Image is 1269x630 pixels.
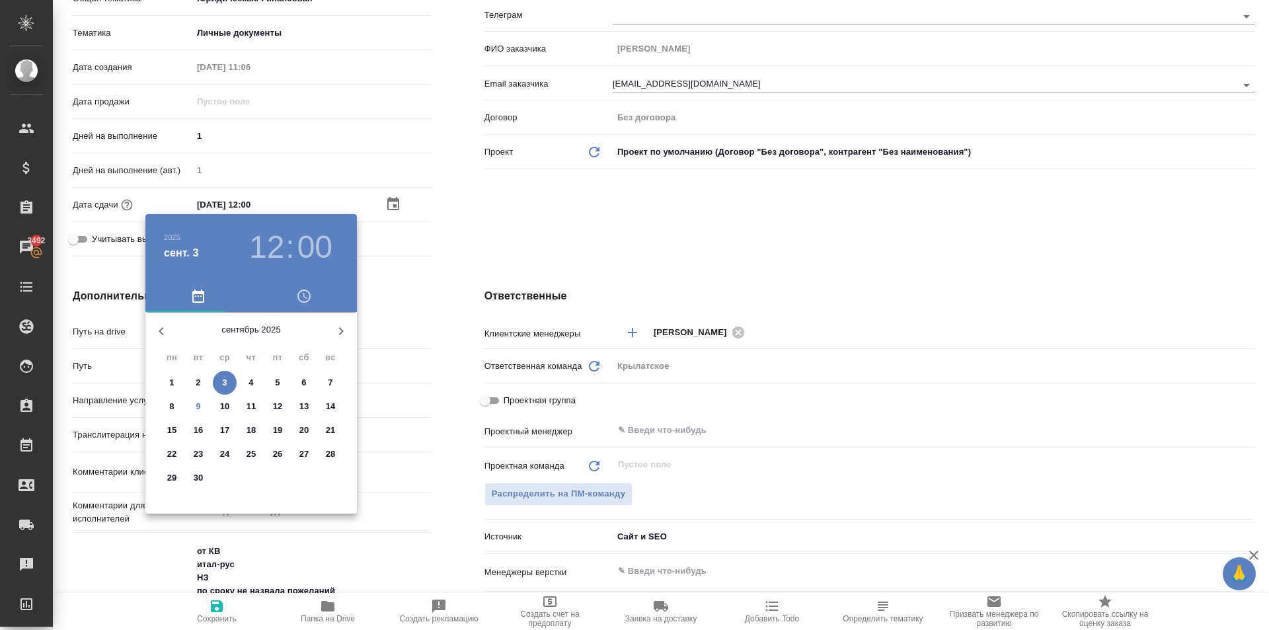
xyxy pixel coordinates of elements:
button: 9 [186,395,210,418]
button: 00 [297,229,332,266]
button: 20 [292,418,316,442]
p: 20 [299,424,309,437]
button: 2025 [164,233,180,241]
p: 6 [301,376,306,389]
button: 25 [239,442,263,466]
button: 11 [239,395,263,418]
h3: : [286,229,294,266]
p: 14 [326,400,336,413]
span: чт [239,351,263,364]
button: 1 [160,371,184,395]
p: 26 [273,448,283,461]
p: 22 [167,448,177,461]
p: 17 [220,424,230,437]
p: 19 [273,424,283,437]
span: ср [213,351,237,364]
button: 14 [319,395,342,418]
p: 29 [167,471,177,485]
button: 12 [266,395,289,418]
button: сент. 3 [164,245,199,261]
button: 10 [213,395,237,418]
p: 16 [194,424,204,437]
p: 25 [247,448,256,461]
button: 16 [186,418,210,442]
button: 29 [160,466,184,490]
p: 30 [194,471,204,485]
button: 5 [266,371,289,395]
button: 13 [292,395,316,418]
button: 22 [160,442,184,466]
p: 1 [169,376,174,389]
p: 27 [299,448,309,461]
p: 13 [299,400,309,413]
p: 28 [326,448,336,461]
button: 18 [239,418,263,442]
p: 15 [167,424,177,437]
button: 15 [160,418,184,442]
span: пт [266,351,289,364]
span: сб [292,351,316,364]
button: 4 [239,371,263,395]
p: 9 [196,400,200,413]
button: 21 [319,418,342,442]
p: 24 [220,448,230,461]
p: 10 [220,400,230,413]
span: вт [186,351,210,364]
button: 6 [292,371,316,395]
button: 24 [213,442,237,466]
p: 21 [326,424,336,437]
p: 8 [169,400,174,413]
button: 12 [249,229,284,266]
button: 2 [186,371,210,395]
button: 28 [319,442,342,466]
p: 7 [328,376,332,389]
button: 26 [266,442,289,466]
p: 11 [247,400,256,413]
button: 27 [292,442,316,466]
span: пн [160,351,184,364]
p: 4 [249,376,253,389]
button: 3 [213,371,237,395]
p: сентябрь 2025 [177,323,325,336]
button: 19 [266,418,289,442]
span: вс [319,351,342,364]
p: 23 [194,448,204,461]
button: 17 [213,418,237,442]
button: 23 [186,442,210,466]
p: 18 [247,424,256,437]
button: 8 [160,395,184,418]
button: 30 [186,466,210,490]
p: 2 [196,376,200,389]
p: 3 [222,376,227,389]
p: 12 [273,400,283,413]
p: 5 [275,376,280,389]
button: 7 [319,371,342,395]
